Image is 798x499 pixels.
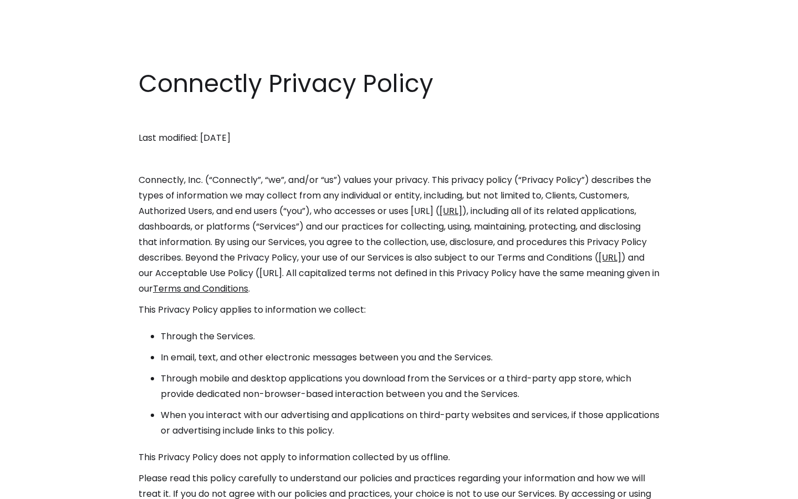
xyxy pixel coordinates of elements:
[139,172,659,297] p: Connectly, Inc. (“Connectly”, “we”, and/or “us”) values your privacy. This privacy policy (“Priva...
[161,329,659,344] li: Through the Services.
[153,282,248,295] a: Terms and Conditions
[11,478,66,495] aside: Language selected: English
[161,371,659,402] li: Through mobile and desktop applications you download from the Services or a third-party app store...
[139,109,659,125] p: ‍
[139,151,659,167] p: ‍
[139,67,659,101] h1: Connectly Privacy Policy
[139,450,659,465] p: This Privacy Policy does not apply to information collected by us offline.
[598,251,621,264] a: [URL]
[439,205,462,217] a: [URL]
[139,130,659,146] p: Last modified: [DATE]
[139,302,659,318] p: This Privacy Policy applies to information we collect:
[22,480,66,495] ul: Language list
[161,408,659,439] li: When you interact with our advertising and applications on third-party websites and services, if ...
[161,350,659,365] li: In email, text, and other electronic messages between you and the Services.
